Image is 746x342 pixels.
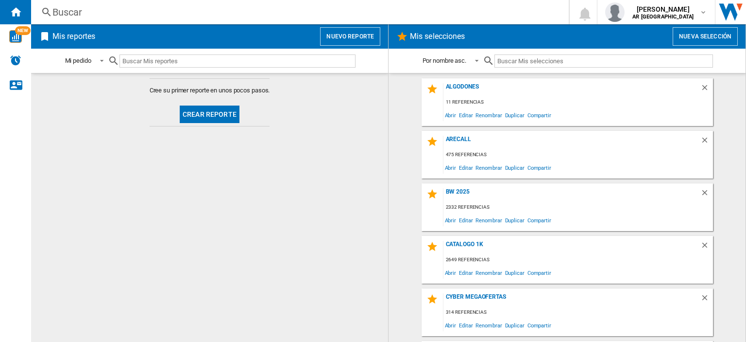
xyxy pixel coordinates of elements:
[526,266,553,279] span: Compartir
[65,57,91,64] div: Mi pedido
[526,161,553,174] span: Compartir
[605,2,625,22] img: profile.jpg
[526,108,553,122] span: Compartir
[443,149,713,161] div: 475 referencias
[632,14,694,20] b: AR [GEOGRAPHIC_DATA]
[443,96,713,108] div: 11 referencias
[504,214,526,227] span: Duplicar
[443,161,458,174] span: Abrir
[443,266,458,279] span: Abrir
[504,161,526,174] span: Duplicar
[458,266,474,279] span: Editar
[458,319,474,332] span: Editar
[15,26,31,35] span: NEW
[458,161,474,174] span: Editar
[443,83,700,96] div: Algodones
[423,57,467,64] div: Por nombre asc.
[700,293,713,306] div: Borrar
[700,136,713,149] div: Borrar
[443,293,700,306] div: CYBER MEGAOFERTAS
[700,188,713,201] div: Borrar
[494,54,712,68] input: Buscar Mis selecciones
[474,161,503,174] span: Renombrar
[10,54,21,66] img: alerts-logo.svg
[443,136,700,149] div: aRECALL
[526,214,553,227] span: Compartir
[526,319,553,332] span: Compartir
[52,5,543,19] div: Buscar
[504,108,526,122] span: Duplicar
[474,319,503,332] span: Renombrar
[443,201,713,214] div: 2332 referencias
[458,214,474,227] span: Editar
[9,30,22,43] img: wise-card.svg
[443,108,458,122] span: Abrir
[474,266,503,279] span: Renombrar
[458,108,474,122] span: Editar
[443,319,458,332] span: Abrir
[443,188,700,201] div: BW 2025
[700,241,713,254] div: Borrar
[673,27,738,46] button: Nueva selección
[443,254,713,266] div: 2649 referencias
[474,108,503,122] span: Renombrar
[51,27,97,46] h2: Mis reportes
[150,86,270,95] span: Cree su primer reporte en unos pocos pasos.
[320,27,380,46] button: Nuevo reporte
[119,54,356,68] input: Buscar Mis reportes
[504,319,526,332] span: Duplicar
[443,241,700,254] div: Catalogo 1k
[700,83,713,96] div: Borrar
[474,214,503,227] span: Renombrar
[504,266,526,279] span: Duplicar
[443,306,713,319] div: 314 referencias
[443,214,458,227] span: Abrir
[632,4,694,14] span: [PERSON_NAME]
[408,27,467,46] h2: Mis selecciones
[180,106,239,123] button: Crear reporte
